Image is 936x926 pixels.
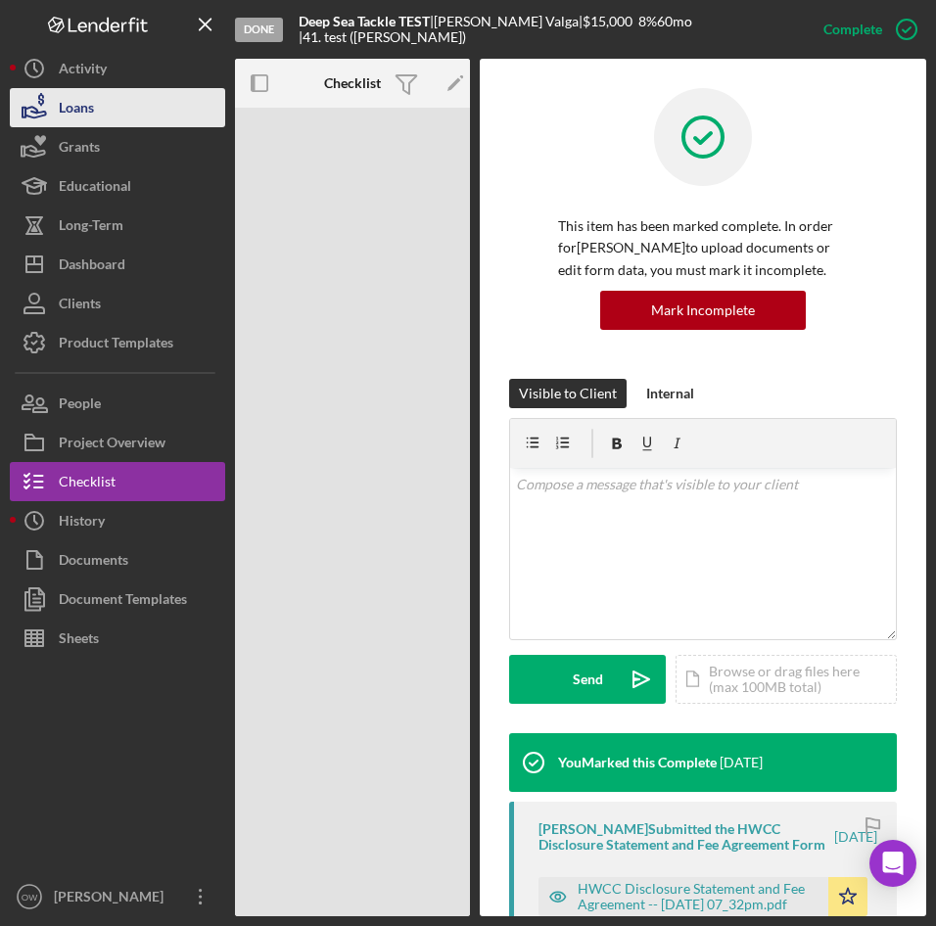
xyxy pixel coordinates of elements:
[49,877,176,921] div: [PERSON_NAME]
[10,877,225,916] button: OW[PERSON_NAME]
[509,379,627,408] button: Visible to Client
[324,75,381,91] b: Checklist
[59,245,125,289] div: Dashboard
[59,127,100,171] div: Grants
[59,619,99,663] div: Sheets
[10,127,225,166] button: Grants
[59,384,101,428] div: People
[59,166,131,210] div: Educational
[823,10,882,49] div: Complete
[22,892,38,903] text: OW
[578,881,819,912] div: HWCC Disclosure Statement and Fee Agreement -- [DATE] 07_32pm.pdf
[509,655,666,704] button: Send
[804,10,926,49] button: Complete
[59,284,101,328] div: Clients
[10,49,225,88] button: Activity
[59,462,116,506] div: Checklist
[646,379,694,408] div: Internal
[10,423,225,462] button: Project Overview
[10,619,225,658] button: Sheets
[10,501,225,540] button: History
[59,88,94,132] div: Loans
[869,840,916,887] div: Open Intercom Messenger
[235,18,283,42] div: Done
[10,88,225,127] button: Loans
[59,206,123,250] div: Long-Term
[10,284,225,323] button: Clients
[720,755,763,770] time: 2025-08-15 19:54
[59,49,107,93] div: Activity
[434,14,583,29] div: [PERSON_NAME] Valga |
[651,291,755,330] div: Mark Incomplete
[59,423,165,467] div: Project Overview
[538,821,831,853] div: [PERSON_NAME] Submitted the HWCC Disclosure Statement and Fee Agreement Form
[10,462,225,501] button: Checklist
[59,540,128,584] div: Documents
[573,655,603,704] div: Send
[59,323,173,367] div: Product Templates
[10,579,225,619] button: Document Templates
[299,14,434,29] div: |
[299,29,466,45] div: | 41. test ([PERSON_NAME])
[558,215,848,281] p: This item has been marked complete. In order for [PERSON_NAME] to upload documents or edit form d...
[59,579,187,624] div: Document Templates
[583,14,638,29] div: $15,000
[538,877,867,916] button: HWCC Disclosure Statement and Fee Agreement -- [DATE] 07_32pm.pdf
[59,501,105,545] div: History
[638,14,657,29] div: 8 %
[299,13,430,29] b: Deep Sea Tackle TEST
[10,166,225,206] button: Educational
[600,291,806,330] button: Mark Incomplete
[519,379,617,408] div: Visible to Client
[10,206,225,245] button: Long-Term
[10,540,225,579] button: Documents
[636,379,704,408] button: Internal
[10,384,225,423] button: People
[558,755,717,770] div: You Marked this Complete
[834,829,877,845] time: 2025-05-29 23:32
[10,245,225,284] button: Dashboard
[657,14,692,29] div: 60 mo
[10,323,225,362] button: Product Templates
